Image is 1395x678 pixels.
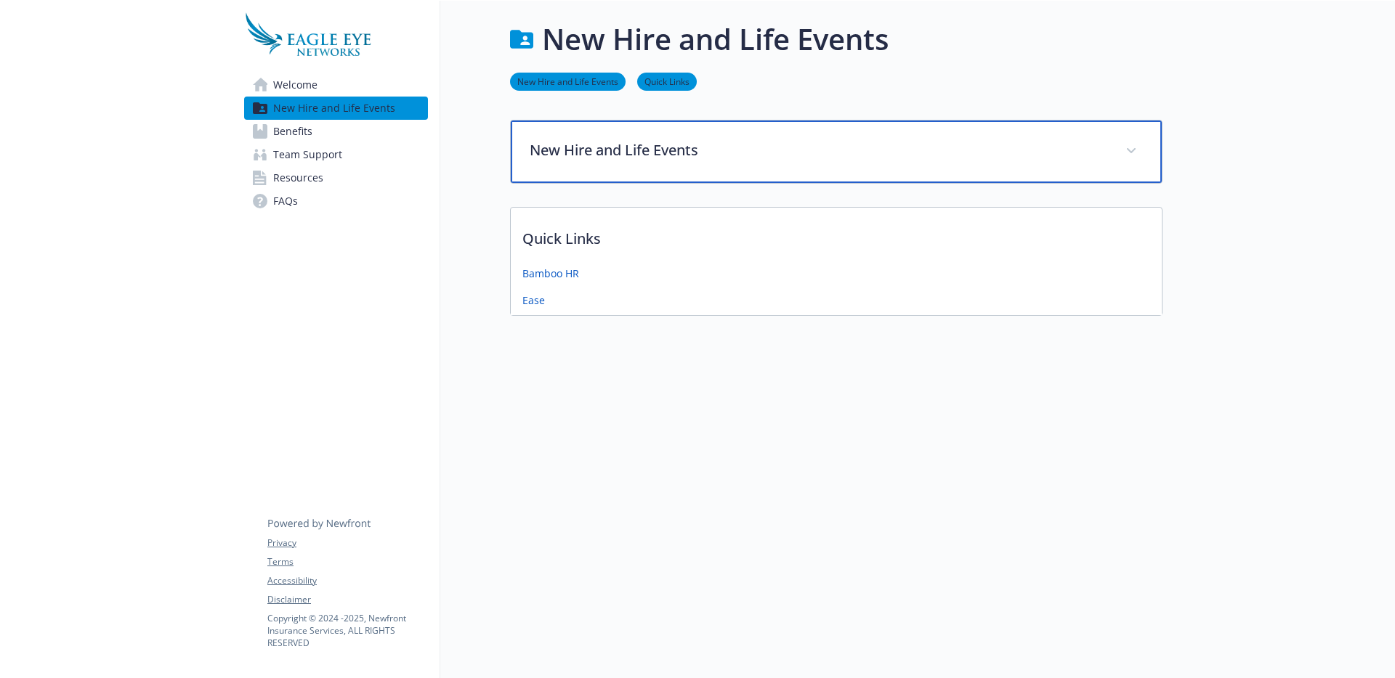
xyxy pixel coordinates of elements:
[267,555,427,568] a: Terms
[273,73,318,97] span: Welcome
[273,120,312,143] span: Benefits
[530,139,1108,161] p: New Hire and Life Events
[511,208,1162,261] p: Quick Links
[244,120,428,143] a: Benefits
[267,574,427,587] a: Accessibility
[244,73,428,97] a: Welcome
[244,189,428,213] a: FAQs
[244,143,428,166] a: Team Support
[522,293,545,308] a: Ease
[244,97,428,120] a: New Hire and Life Events
[511,121,1162,183] div: New Hire and Life Events
[273,143,342,166] span: Team Support
[522,266,579,281] a: Bamboo HR
[267,593,427,606] a: Disclaimer
[510,74,626,88] a: New Hire and Life Events
[637,74,697,88] a: Quick Links
[267,612,427,649] p: Copyright © 2024 - 2025 , Newfront Insurance Services, ALL RIGHTS RESERVED
[273,189,298,213] span: FAQs
[244,166,428,189] a: Resources
[267,536,427,550] a: Privacy
[273,97,395,120] span: New Hire and Life Events
[273,166,323,189] span: Resources
[542,17,889,61] h1: New Hire and Life Events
